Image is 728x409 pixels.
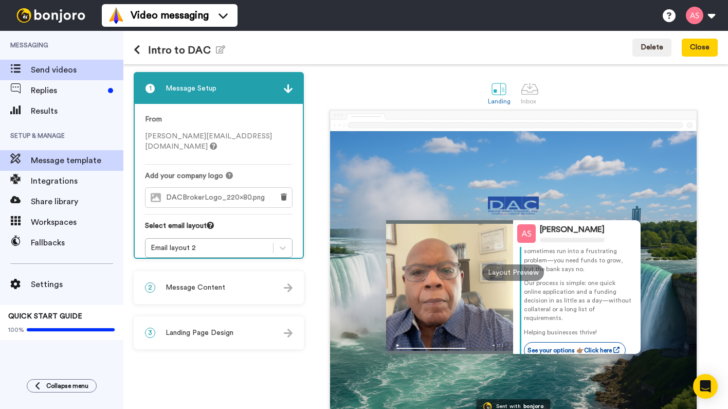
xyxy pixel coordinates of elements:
[145,171,223,181] span: Add your company logo
[145,221,293,238] div: Select email layout
[151,243,268,253] div: Email layout 2
[134,44,225,56] h1: Intro to DAC
[483,75,516,110] a: Landing
[284,84,293,93] img: arrow.svg
[166,193,270,202] span: DACBrokerLogo_220x80.png
[145,114,162,125] label: From
[524,238,634,274] p: I know that business owners sometimes run into a frustrating problem—you need funds to grow, but ...
[284,283,293,292] img: arrow.svg
[12,8,89,23] img: bj-logo-header-white.svg
[488,197,539,215] img: 84c85c1d-9d11-4228-bcd8-3cd254690dff
[284,329,293,337] img: arrow.svg
[540,225,605,235] div: [PERSON_NAME]
[693,374,718,399] div: Open Intercom Messenger
[131,8,209,23] span: Video messaging
[524,342,626,359] a: See your options 👉🏽Click here
[27,379,97,393] button: Collapse menu
[166,282,225,293] span: Message Content
[46,382,88,390] span: Collapse menu
[31,237,123,249] span: Fallbacks
[386,339,514,354] img: player-controls-full.svg
[524,328,634,337] p: Helping businesses thrive!
[8,326,24,334] span: 100%
[517,224,536,243] img: Profile Image
[31,64,123,76] span: Send videos
[524,279,634,323] p: Our process is simple: one quick online application and a funding decision in as little as a day—...
[166,328,233,338] span: Landing Page Design
[482,264,544,281] div: Layout Preview
[516,75,544,110] a: Inbox
[31,216,123,228] span: Workspaces
[166,83,216,94] span: Message Setup
[31,195,123,208] span: Share library
[108,7,124,24] img: vm-color.svg
[632,39,671,57] button: Delete
[134,316,304,349] div: 3Landing Page Design
[521,98,539,105] div: Inbox
[31,175,123,187] span: Integrations
[31,278,123,291] span: Settings
[145,83,155,94] span: 1
[145,328,155,338] span: 3
[145,282,155,293] span: 2
[134,271,304,304] div: 2Message Content
[31,154,123,167] span: Message template
[682,39,718,57] button: Close
[145,133,272,150] span: [PERSON_NAME][EMAIL_ADDRESS][DOMAIN_NAME]
[488,98,511,105] div: Landing
[8,313,82,320] span: QUICK START GUIDE
[31,105,123,117] span: Results
[31,84,104,97] span: Replies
